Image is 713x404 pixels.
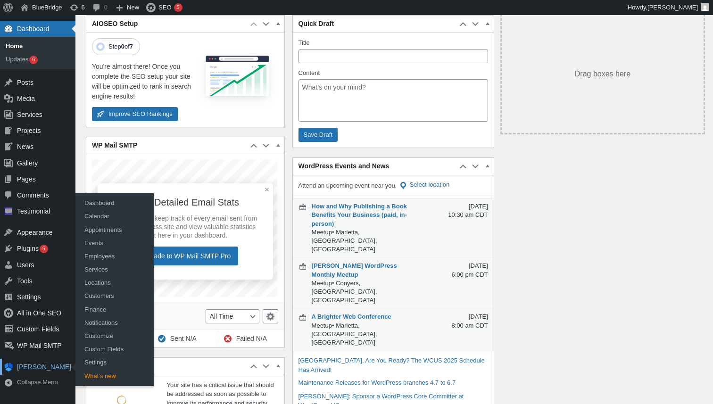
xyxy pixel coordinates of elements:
img: Table cell icon [158,335,166,343]
span: SEO [158,4,171,11]
a: Services [78,263,153,276]
a: Appointments [78,223,153,237]
button: Select location [398,181,449,190]
a: How and Why Publishing a Book Benefits Your Business (paid, in-person) [312,202,410,228]
p: Automatically keep track of every email sent from your WordPress site and view valuable statistic... [112,214,259,239]
span: [DATE] [451,262,488,270]
a: Maintenance Releases for WordPress branches 4.7 to 6.7 [298,379,456,386]
a: A Brighter Web Conference [312,313,410,321]
h2: View Detailed Email Stats [112,198,259,207]
span: [PERSON_NAME] [647,4,698,11]
button: Move up [457,18,469,30]
a: Customize [78,330,153,343]
select: Select timespan [206,309,259,323]
strong: 0 [121,43,124,50]
input: Save Draft [298,128,338,142]
a: Calendar [78,210,153,223]
button: Move down [260,139,272,151]
div: Meetup [312,262,410,305]
button: Move up [248,18,260,30]
a: Customers [78,289,153,303]
button: Move up [248,139,260,151]
div: Meetup [312,313,410,347]
button: Move down [260,18,272,30]
a: [GEOGRAPHIC_DATA], Are You Ready? The WCUS 2025 Schedule Has Arrived! [298,357,485,373]
span: 10:30 am CDT [448,211,488,219]
button: Toggle panel: Site Health Status [272,360,284,372]
span: Quick Draft [298,19,334,29]
strong: 7 [130,43,133,50]
label: Content [298,69,320,77]
a: Employees [78,250,153,263]
h2: AIOSEO Setup [86,16,248,33]
a: Locations [78,276,153,289]
button: Move down [260,360,272,372]
button: Move down [469,18,481,30]
button: Toggle panel: WP Mail SMTP [272,139,284,151]
span: Conyers, [GEOGRAPHIC_DATA], [GEOGRAPHIC_DATA] [312,280,377,304]
label: Title [298,39,310,47]
img: Table cell icon [224,335,232,343]
span: What’s new [84,372,116,379]
span: Step of [108,43,133,49]
span: 5 [42,246,45,251]
button: Move up [248,360,260,372]
a: Upgrade to WP Mail SMTP Pro [132,247,238,265]
a: Dashboard [78,197,153,210]
span: Marietta, [GEOGRAPHIC_DATA], [GEOGRAPHIC_DATA] [312,229,377,253]
div: Meetup [312,202,410,254]
a: Improve SEO Rankings [92,107,178,121]
p: You're almost there! Once you complete the SEO setup your site will be optimized to rank in searc... [92,62,196,101]
a: What’s new [78,370,153,383]
a: Notifications [78,316,153,330]
button: Toggle panel: AIOSEO Setup [272,18,284,30]
a: Events [78,237,153,250]
span: 6:00 pm CDT [451,271,488,279]
span: [DATE] [451,313,488,321]
button: Toggle panel: [481,18,494,30]
span: Attend an upcoming event near you. [298,182,397,189]
a: Custom Fields [78,343,153,356]
h2: WordPress Events and News [293,158,457,175]
span: [DATE] [448,202,488,211]
h2: WP Mail SMTP [86,137,248,154]
span: Select location [410,181,450,188]
h2: Site Health Status [86,358,248,375]
span: 8:00 am CDT [451,322,488,330]
button: Toggle panel: WordPress Events and News [481,160,494,173]
span: Sent N/A [170,335,197,343]
span: Failed N/A [236,335,267,343]
a: [PERSON_NAME] WordPress Monthly Meetup [312,262,410,279]
span: Marietta, [GEOGRAPHIC_DATA], [GEOGRAPHIC_DATA] [312,322,377,346]
a: Finance [78,303,153,316]
button: Move up [457,160,469,173]
span: 6 [32,57,35,62]
button: Move down [469,160,481,173]
div: 5 [174,3,182,12]
a: Settings [78,356,153,369]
